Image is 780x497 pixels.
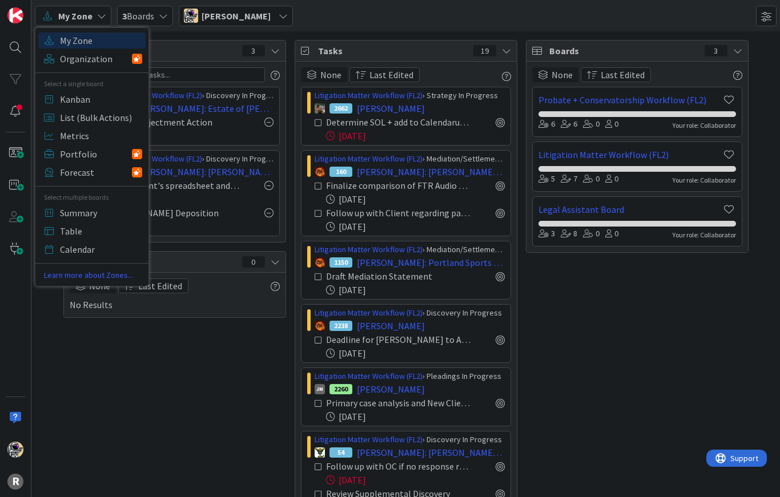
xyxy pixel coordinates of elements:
[38,146,146,162] a: Portfolio
[357,446,505,459] span: [PERSON_NAME]: [PERSON_NAME] English
[357,382,425,396] span: [PERSON_NAME]
[138,279,182,293] span: Last Edited
[315,447,325,458] img: NC
[583,118,600,131] div: 0
[326,220,505,233] div: [DATE]
[38,110,146,126] a: List (Bulk Actions)
[326,129,505,143] div: [DATE]
[326,115,471,129] div: Determine SOL + add to Calendarupdate card custom field
[326,333,471,346] div: Deadline for [PERSON_NAME] to Answer Complaint: 10/02
[60,127,142,144] span: Metrics
[38,223,146,239] a: Table
[315,434,505,446] div: › Discovery In Progress
[106,220,274,233] div: [DATE]
[326,473,505,487] div: [DATE]
[60,109,142,126] span: List (Bulk Actions)
[60,91,142,108] span: Kanban
[581,67,651,82] button: Last Edited
[315,257,325,268] img: TR
[326,459,471,473] div: Follow up with OC if no response received (Determine if Still need it after reviewing Supplementa...
[552,68,573,82] span: None
[106,129,274,143] div: [DATE]
[329,257,352,268] div: 1150
[549,44,699,58] span: Boards
[122,10,127,22] b: 3
[583,228,600,240] div: 0
[106,179,239,192] div: Review client's spreadsheet and other docs sent 9/2
[601,68,645,82] span: Last Edited
[329,384,352,394] div: 2260
[106,206,238,220] div: [PERSON_NAME] Deposition
[326,192,505,206] div: [DATE]
[673,230,736,240] div: Your role: Collaborator
[561,118,577,131] div: 6
[326,269,459,283] div: Draft Mediation Statement
[7,442,23,458] img: TM
[538,228,555,240] div: 3
[87,255,236,269] span: Cards
[24,2,52,15] span: Support
[473,45,496,56] div: 19
[35,192,148,203] div: Select multiple boards
[315,90,505,102] div: › Strategy In Progress
[538,148,722,161] a: Litigation Matter Workflow (FL2)
[60,223,142,240] span: Table
[583,173,600,185] div: 0
[35,269,148,281] a: Learn more about Zones...
[118,278,188,293] button: Last Edited
[315,308,423,318] a: Litigation Matter Workflow (FL2)
[315,153,505,165] div: › Mediation/Settlement in Progress
[329,167,352,177] div: 160
[538,203,722,216] a: Legal Assistant Board
[38,128,146,144] a: Metrics
[329,447,352,458] div: 54
[538,173,555,185] div: 5
[326,346,505,360] div: [DATE]
[106,192,274,206] div: [DATE]
[60,204,142,221] span: Summary
[242,256,265,268] div: 0
[58,9,93,23] span: My Zone
[70,67,265,82] input: Search all cards and tasks...
[122,9,154,23] span: Boards
[357,165,505,179] span: [PERSON_NAME]: [PERSON_NAME] [PERSON_NAME]
[673,120,736,131] div: Your role: Collaborator
[329,321,352,331] div: 2238
[315,153,423,164] a: Litigation Matter Workflow (FL2)
[605,173,618,185] div: 0
[315,244,423,254] a: Litigation Matter Workflow (FL2)
[349,67,420,82] button: Last Edited
[561,228,577,240] div: 8
[7,7,23,23] img: Visit kanbanzone.com
[315,370,505,382] div: › Pleadings In Progress
[35,79,148,89] div: Select a single board
[94,90,274,102] div: › Discovery In Progress
[315,321,325,331] img: TR
[60,164,132,181] span: Forecast
[106,115,235,129] div: Research Ejectment Action
[315,307,505,319] div: › Discovery In Progress
[38,33,146,49] a: My Zone
[326,206,471,220] div: Follow up with Client regarding partnering with Trustee
[538,118,555,131] div: 6
[605,228,618,240] div: 0
[315,371,423,381] a: Litigation Matter Workflow (FL2)
[242,45,265,56] div: 3
[60,146,132,163] span: Portfolio
[326,283,505,297] div: [DATE]
[326,410,505,423] div: [DATE]
[326,179,471,192] div: Finalize comparison of FTR Audio and draft Agreement
[329,103,352,114] div: 2662
[369,68,413,82] span: Last Edited
[673,175,736,185] div: Your role: Collaborator
[561,173,577,185] div: 7
[136,102,274,115] span: [PERSON_NAME]: Estate of [PERSON_NAME]
[38,91,146,107] a: Kanban
[60,32,142,49] span: My Zone
[315,384,325,394] div: JM
[326,396,471,410] div: Primary case analysis and New Client Memo drafted and saved to file
[136,165,274,179] span: [PERSON_NAME]: [PERSON_NAME]
[184,9,198,23] img: TM
[315,167,325,177] img: TR
[87,44,233,58] span: Focus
